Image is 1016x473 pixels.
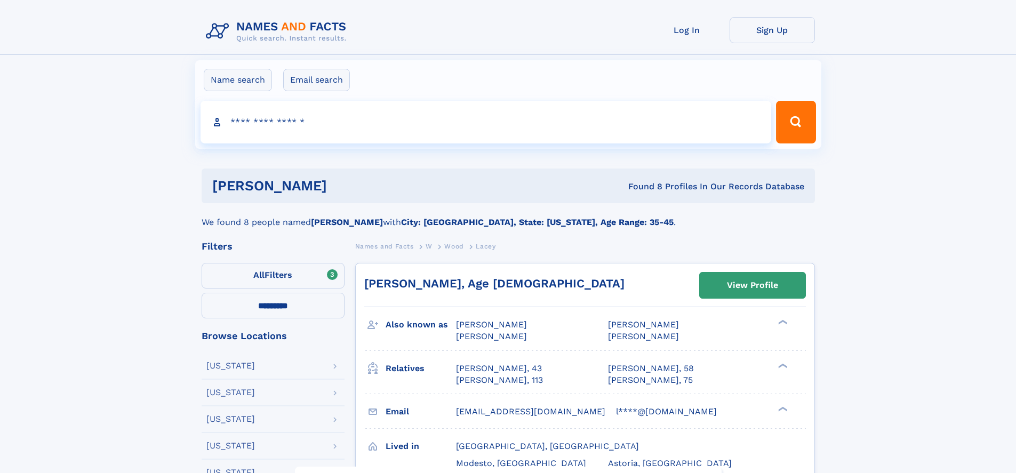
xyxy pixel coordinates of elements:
a: [PERSON_NAME], 113 [456,374,543,386]
span: Modesto, [GEOGRAPHIC_DATA] [456,458,586,468]
span: [PERSON_NAME] [608,319,679,330]
span: All [253,270,265,280]
h3: Also known as [386,316,456,334]
span: Astoria, [GEOGRAPHIC_DATA] [608,458,732,468]
div: Browse Locations [202,331,345,341]
span: [PERSON_NAME] [456,319,527,330]
b: [PERSON_NAME] [311,217,383,227]
a: W [426,239,433,253]
span: [PERSON_NAME] [456,331,527,341]
a: [PERSON_NAME], 43 [456,363,542,374]
div: ❯ [775,405,788,412]
div: [US_STATE] [206,442,255,450]
input: search input [201,101,772,143]
a: Names and Facts [355,239,414,253]
div: Filters [202,242,345,251]
div: [US_STATE] [206,388,255,397]
div: ❯ [775,319,788,326]
a: [PERSON_NAME], 75 [608,374,693,386]
button: Search Button [776,101,815,143]
span: W [426,243,433,250]
label: Email search [283,69,350,91]
a: Log In [644,17,730,43]
span: [EMAIL_ADDRESS][DOMAIN_NAME] [456,406,605,416]
span: Wood [444,243,463,250]
div: Found 8 Profiles In Our Records Database [477,181,804,193]
div: View Profile [727,273,778,298]
h3: Email [386,403,456,421]
div: [US_STATE] [206,415,255,423]
a: Sign Up [730,17,815,43]
label: Name search [204,69,272,91]
img: Logo Names and Facts [202,17,355,46]
a: [PERSON_NAME], Age [DEMOGRAPHIC_DATA] [364,277,625,290]
div: We found 8 people named with . [202,203,815,229]
div: [US_STATE] [206,362,255,370]
label: Filters [202,263,345,288]
div: ❯ [775,362,788,369]
span: Lacey [476,243,495,250]
b: City: [GEOGRAPHIC_DATA], State: [US_STATE], Age Range: 35-45 [401,217,674,227]
h3: Lived in [386,437,456,455]
a: View Profile [700,272,805,298]
a: [PERSON_NAME], 58 [608,363,694,374]
h1: [PERSON_NAME] [212,179,478,193]
a: Wood [444,239,463,253]
span: [PERSON_NAME] [608,331,679,341]
span: [GEOGRAPHIC_DATA], [GEOGRAPHIC_DATA] [456,441,639,451]
h3: Relatives [386,359,456,378]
